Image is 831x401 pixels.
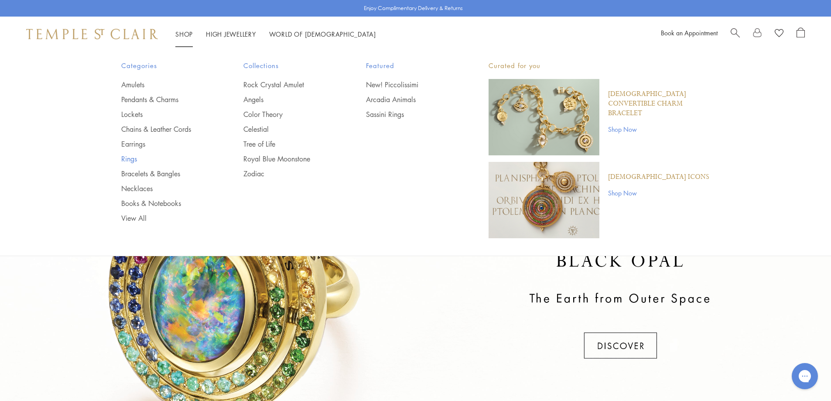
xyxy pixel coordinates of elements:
a: Angels [243,95,331,104]
a: Shop Now [608,124,710,134]
a: Necklaces [121,184,209,193]
a: Chains & Leather Cords [121,124,209,134]
a: Shop Now [608,188,709,198]
a: Celestial [243,124,331,134]
iframe: Gorgias live chat messenger [787,360,822,392]
nav: Main navigation [175,29,376,40]
a: World of [DEMOGRAPHIC_DATA]World of [DEMOGRAPHIC_DATA] [269,30,376,38]
a: Amulets [121,80,209,89]
a: Rock Crystal Amulet [243,80,331,89]
span: Collections [243,60,331,71]
a: Search [731,27,740,41]
a: Books & Notebooks [121,199,209,208]
a: ShopShop [175,30,193,38]
a: View Wishlist [775,27,783,41]
a: Color Theory [243,110,331,119]
p: Enjoy Complimentary Delivery & Returns [364,4,463,13]
a: Sassini Rings [366,110,454,119]
a: Arcadia Animals [366,95,454,104]
a: Open Shopping Bag [797,27,805,41]
a: Lockets [121,110,209,119]
a: Rings [121,154,209,164]
a: Zodiac [243,169,331,178]
a: Pendants & Charms [121,95,209,104]
a: [DEMOGRAPHIC_DATA] Icons [608,172,709,182]
a: New! Piccolissimi [366,80,454,89]
a: Bracelets & Bangles [121,169,209,178]
a: High JewelleryHigh Jewellery [206,30,256,38]
a: [DEMOGRAPHIC_DATA] Convertible Charm Bracelet [608,89,710,118]
a: Earrings [121,139,209,149]
a: Book an Appointment [661,28,718,37]
span: Featured [366,60,454,71]
img: Temple St. Clair [26,29,158,39]
a: View All [121,213,209,223]
a: Tree of Life [243,139,331,149]
p: Curated for you [489,60,710,71]
a: Royal Blue Moonstone [243,154,331,164]
span: Categories [121,60,209,71]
